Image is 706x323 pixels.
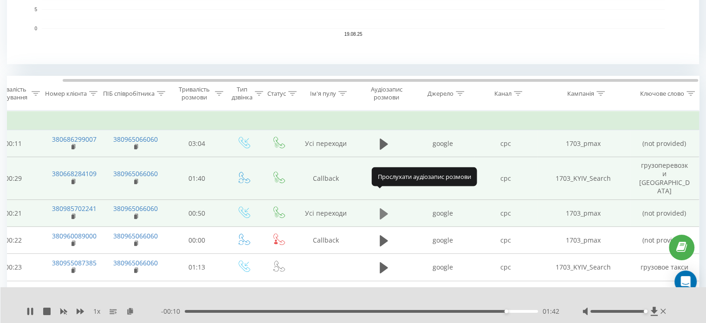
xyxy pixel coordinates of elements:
[232,86,253,101] div: Тип дзвінка
[630,157,700,200] td: грузоперевозки [GEOGRAPHIC_DATA]
[168,130,226,157] td: 03:04
[412,200,474,227] td: google
[52,285,97,294] a: 380673812955
[474,130,537,157] td: cpc
[630,130,700,157] td: (not provided)
[364,86,409,101] div: Аудіозапис розмови
[113,231,158,240] a: 380965066060
[474,281,537,308] td: cpc
[296,130,356,157] td: Усі переходи
[543,307,559,316] span: 01:42
[474,227,537,254] td: cpc
[52,135,97,144] a: 380686299007
[643,310,647,313] div: Accessibility label
[474,200,537,227] td: cpc
[267,90,286,98] div: Статус
[412,281,474,308] td: google
[168,254,226,281] td: 01:13
[630,200,700,227] td: (not provided)
[52,169,97,178] a: 380668284109
[310,90,336,98] div: Ім'я пулу
[630,254,700,281] td: грузовое такси
[296,227,356,254] td: Callback
[34,7,37,12] text: 5
[412,130,474,157] td: google
[427,90,453,98] div: Джерело
[161,307,185,316] span: - 00:10
[630,227,700,254] td: (not provided)
[494,90,512,98] div: Канал
[537,227,630,254] td: 1703_pmax
[371,167,477,186] div: Прослухати аудіозапис розмови
[45,90,87,98] div: Номер клієнта
[537,130,630,157] td: 1703_pmax
[474,254,537,281] td: cpc
[52,231,97,240] a: 380960089000
[640,90,684,98] div: Ключове слово
[567,90,594,98] div: Кампанія
[366,285,402,303] span: Розмова не відбулась
[537,200,630,227] td: 1703_pmax
[296,281,356,308] td: Усі переходи
[630,281,700,308] td: грузове таксі ціна
[176,86,213,101] div: Тривалість розмови
[537,157,630,200] td: 1703_KYIV_Search
[168,157,226,200] td: 01:40
[537,281,630,308] td: 1703_KYIV_Search
[113,169,158,178] a: 380965066060
[537,254,630,281] td: 1703_KYIV_Search
[168,227,226,254] td: 00:00
[674,270,697,293] div: Open Intercom Messenger
[296,200,356,227] td: Усі переходи
[52,258,97,267] a: 380955087385
[168,281,226,308] td: 00:00
[296,157,356,200] td: Callback
[505,310,508,313] div: Accessibility label
[93,307,100,316] span: 1 x
[34,26,37,31] text: 0
[412,254,474,281] td: google
[168,200,226,227] td: 00:50
[52,204,97,213] a: 380985702241
[113,204,158,213] a: 380965066060
[412,227,474,254] td: google
[113,258,158,267] a: 380965066060
[412,157,474,200] td: google
[103,90,155,98] div: ПІБ співробітника
[344,32,363,37] text: 19.08.25
[113,135,158,144] a: 380965066060
[474,157,537,200] td: cpc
